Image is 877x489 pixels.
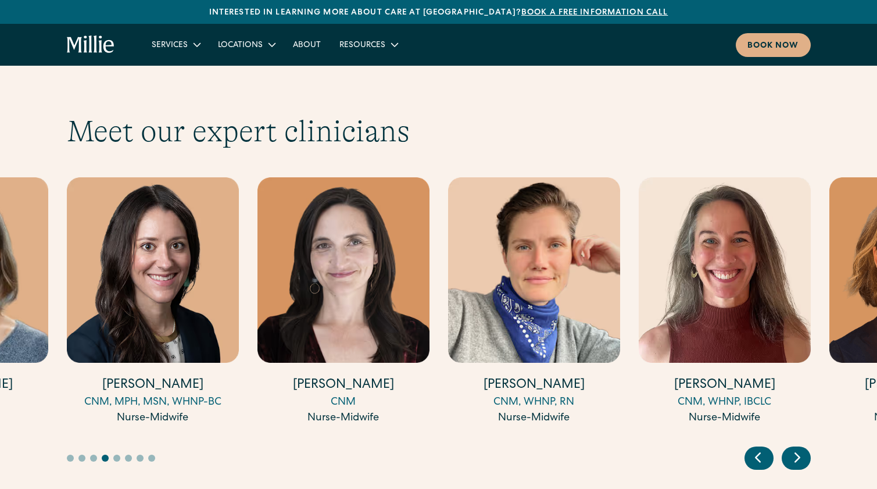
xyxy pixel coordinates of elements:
[67,177,239,426] a: [PERSON_NAME]CNM, MPH, MSN, WHNP-BCNurse-Midwife
[67,35,115,54] a: home
[257,177,429,428] div: 8 / 17
[78,455,85,462] button: Go to slide 2
[639,177,811,428] div: 10 / 17
[744,447,774,470] div: Previous slide
[257,177,429,426] a: [PERSON_NAME]CNMNurse-Midwife
[90,455,97,462] button: Go to slide 3
[448,411,620,426] div: Nurse-Midwife
[639,411,811,426] div: Nurse-Midwife
[736,33,811,57] a: Book now
[257,395,429,411] div: CNM
[448,395,620,411] div: CNM, WHNP, RN
[218,40,263,52] div: Locations
[284,35,330,54] a: About
[67,395,239,411] div: CNM, MPH, MSN, WHNP-BC
[152,40,188,52] div: Services
[639,377,811,395] h4: [PERSON_NAME]
[521,9,668,17] a: Book a free information call
[339,40,385,52] div: Resources
[448,177,620,428] div: 9 / 17
[67,455,74,462] button: Go to slide 1
[782,447,811,470] div: Next slide
[137,455,144,462] button: Go to slide 7
[448,377,620,395] h4: [PERSON_NAME]
[142,35,209,54] div: Services
[67,177,239,428] div: 7 / 17
[209,35,284,54] div: Locations
[67,411,239,426] div: Nurse-Midwife
[67,377,239,395] h4: [PERSON_NAME]
[125,455,132,462] button: Go to slide 6
[113,455,120,462] button: Go to slide 5
[639,395,811,411] div: CNM, WHNP, IBCLC
[148,455,155,462] button: Go to slide 8
[330,35,406,54] div: Resources
[257,411,429,426] div: Nurse-Midwife
[67,113,811,149] h2: Meet our expert clinicians
[257,377,429,395] h4: [PERSON_NAME]
[639,177,811,426] a: [PERSON_NAME]CNM, WHNP, IBCLCNurse-Midwife
[102,455,109,462] button: Go to slide 4
[448,177,620,426] a: [PERSON_NAME]CNM, WHNP, RNNurse-Midwife
[747,40,799,52] div: Book now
